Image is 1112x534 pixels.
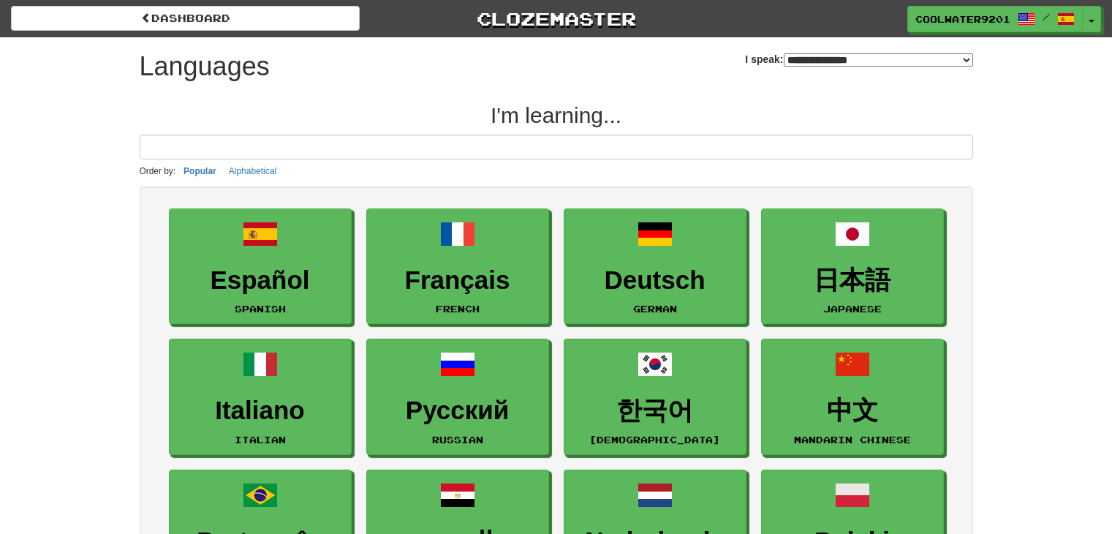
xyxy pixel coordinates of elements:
a: Clozemaster [382,6,730,31]
label: I speak: [745,52,972,67]
a: 한국어[DEMOGRAPHIC_DATA] [564,339,746,455]
button: Popular [179,163,221,179]
small: Russian [432,435,483,445]
a: EspañolSpanish [169,208,352,325]
h3: Русский [374,396,541,425]
small: French [436,304,480,314]
a: 日本語Japanese [761,208,944,325]
a: ItalianoItalian [169,339,352,455]
h3: Français [374,266,541,295]
small: Spanish [235,304,286,314]
h1: Languages [140,52,270,81]
a: dashboard [11,6,360,31]
h3: Español [177,266,344,295]
a: 中文Mandarin Chinese [761,339,944,455]
h3: 日本語 [769,266,936,295]
h2: I'm learning... [140,103,973,127]
small: German [633,304,677,314]
small: [DEMOGRAPHIC_DATA] [589,435,720,445]
span: / [1043,12,1050,22]
h3: Italiano [177,396,344,425]
h3: 中文 [769,396,936,425]
small: Italian [235,435,286,445]
span: CoolWater9201 [915,12,1010,26]
small: Mandarin Chinese [794,435,911,445]
a: FrançaisFrench [366,208,549,325]
select: I speak: [784,53,973,67]
a: РусскийRussian [366,339,549,455]
a: DeutschGerman [564,208,746,325]
a: CoolWater9201 / [907,6,1083,32]
h3: 한국어 [572,396,738,425]
small: Japanese [823,304,882,314]
h3: Deutsch [572,266,738,295]
small: Order by: [140,166,176,176]
button: Alphabetical [224,163,281,179]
